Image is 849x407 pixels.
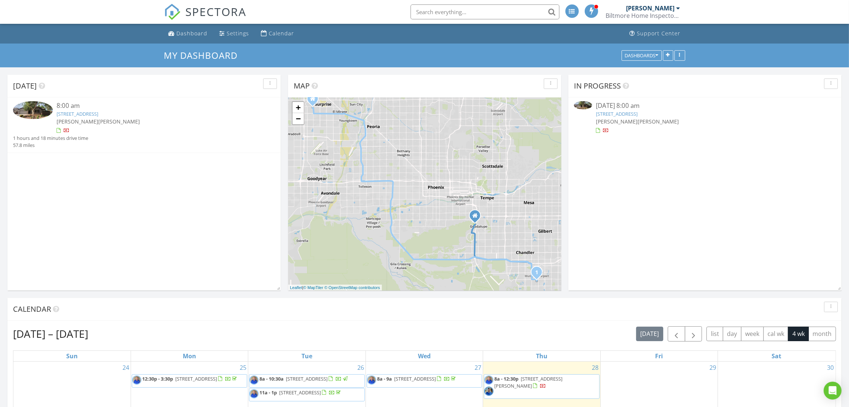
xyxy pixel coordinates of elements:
[706,327,723,341] button: list
[177,30,208,37] div: Dashboard
[132,375,141,385] img: jim_coker.jpg
[249,389,259,398] img: jim_coker.jpg
[596,101,814,110] div: [DATE] 8:00 am
[394,375,436,382] span: [STREET_ADDRESS]
[259,375,284,382] span: 8a - 10:30a
[763,327,789,341] button: cal wk
[685,326,702,342] button: Next
[622,50,662,61] button: Dashboards
[238,362,248,374] a: Go to August 25, 2025
[606,12,680,19] div: Biltmore Home Inspectors, LLC
[367,375,376,385] img: jim_coker.jpg
[377,375,457,382] a: 8a - 9a [STREET_ADDRESS]
[181,351,198,361] a: Monday
[279,389,321,396] span: [STREET_ADDRESS]
[286,375,328,382] span: [STREET_ADDRESS]
[367,374,482,388] a: 8a - 9a [STREET_ADDRESS]
[824,382,842,400] div: Open Intercom Messenger
[57,110,98,117] a: [STREET_ADDRESS]
[826,362,835,374] a: Go to August 30, 2025
[475,215,479,220] div: 8645 S 51st Street, Unit #2, Phoenix AZ 85044
[249,375,259,385] img: jim_coker.jpg
[259,375,349,382] a: 8a - 10:30a [STREET_ADDRESS]
[416,351,432,361] a: Wednesday
[654,351,664,361] a: Friday
[57,101,253,110] div: 8:00 am
[269,30,294,37] div: Calendar
[537,272,541,276] div: 1757 E Glacier Pl, Chandler, AZ 85249
[411,4,559,19] input: Search everything...
[668,326,685,342] button: Previous
[356,362,366,374] a: Go to August 26, 2025
[249,374,364,388] a: 8a - 10:30a [STREET_ADDRESS]
[290,285,302,290] a: Leaflet
[574,101,836,134] a: [DATE] 8:00 am [STREET_ADDRESS] [PERSON_NAME][PERSON_NAME]
[164,10,247,26] a: SPECTORA
[494,375,518,382] span: 8a - 12:30p
[473,362,483,374] a: Go to August 27, 2025
[293,113,304,124] a: Zoom out
[300,351,314,361] a: Tuesday
[259,389,342,396] a: 11a - 1p [STREET_ADDRESS]
[132,374,247,388] a: 12:30p - 3:30p [STREET_ADDRESS]
[258,27,297,41] a: Calendar
[625,53,658,58] div: Dashboards
[13,304,51,314] span: Calendar
[164,4,181,20] img: The Best Home Inspection Software - Spectora
[217,27,252,41] a: Settings
[293,102,304,113] a: Zoom in
[535,270,538,275] i: 1
[259,389,277,396] span: 11a - 1p
[808,327,836,341] button: month
[574,101,592,109] img: 9345432%2Fcover_photos%2FgZ6r1ryH9Z2vfGz1MpwG%2Fsmall.9345432-1756391654418
[249,388,364,401] a: 11a - 1p [STREET_ADDRESS]
[142,375,173,382] span: 12:30p - 3:30p
[591,362,600,374] a: Go to August 28, 2025
[303,285,323,290] a: © MapTiler
[288,285,382,291] div: |
[484,374,599,399] a: 8a - 12:30p [STREET_ADDRESS][PERSON_NAME]
[627,27,684,41] a: Support Center
[13,101,53,119] img: 9345432%2Fcover_photos%2FgZ6r1ryH9Z2vfGz1MpwG%2Fsmall.9345432-1756391654418
[13,142,88,149] div: 57.8 miles
[325,285,380,290] a: © OpenStreetMap contributors
[65,351,79,361] a: Sunday
[574,81,621,91] span: In Progress
[13,326,88,341] h2: [DATE] – [DATE]
[741,327,764,341] button: week
[13,135,88,142] div: 1 hours and 18 minutes drive time
[13,81,37,91] span: [DATE]
[484,387,494,396] img: marketingaustin11.jpeg
[636,327,663,341] button: [DATE]
[142,375,238,382] a: 12:30p - 3:30p [STREET_ADDRESS]
[484,375,494,385] img: jim_coker.jpg
[637,30,681,37] div: Support Center
[57,118,98,125] span: [PERSON_NAME]
[626,4,675,12] div: [PERSON_NAME]
[534,351,549,361] a: Thursday
[770,351,783,361] a: Saturday
[121,362,131,374] a: Go to August 24, 2025
[294,81,310,91] span: Map
[377,375,392,382] span: 8a - 9a
[596,118,638,125] span: [PERSON_NAME]
[13,101,275,149] a: 8:00 am [STREET_ADDRESS] [PERSON_NAME][PERSON_NAME] 1 hours and 18 minutes drive time 57.8 miles
[175,375,217,382] span: [STREET_ADDRESS]
[596,110,638,117] a: [STREET_ADDRESS]
[166,27,211,41] a: Dashboard
[494,375,562,389] a: 8a - 12:30p [STREET_ADDRESS][PERSON_NAME]
[638,118,679,125] span: [PERSON_NAME]
[186,4,247,19] span: SPECTORA
[723,327,741,341] button: day
[98,118,140,125] span: [PERSON_NAME]
[227,30,249,37] div: Settings
[494,375,562,389] span: [STREET_ADDRESS][PERSON_NAME]
[708,362,718,374] a: Go to August 29, 2025
[313,99,317,103] div: 15578 W Acapulco Lane, Surprise AZ 85379
[164,49,244,61] a: My Dashboard
[788,327,809,341] button: 4 wk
